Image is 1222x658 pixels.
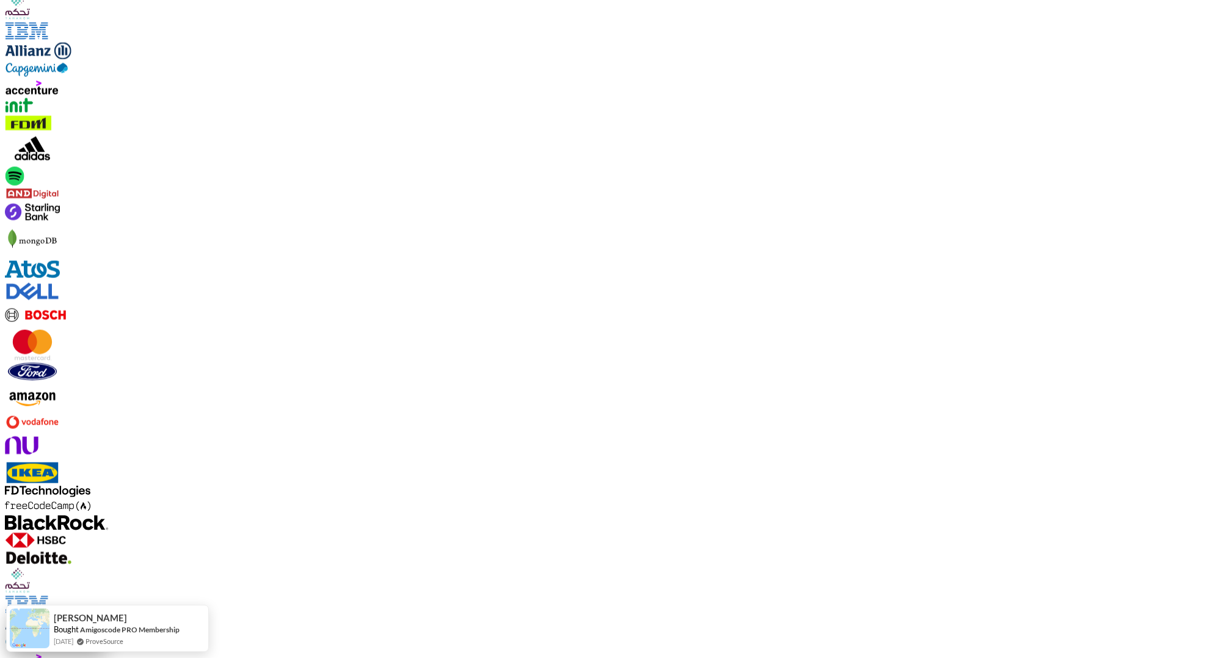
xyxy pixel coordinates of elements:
img: provesource social proof notification image [10,609,49,648]
span: Bought [54,624,79,634]
span: [DATE] [54,636,73,646]
a: ProveSource [85,636,123,646]
a: Amigoscode PRO Membership [80,624,180,635]
span: [PERSON_NAME] [54,613,127,623]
